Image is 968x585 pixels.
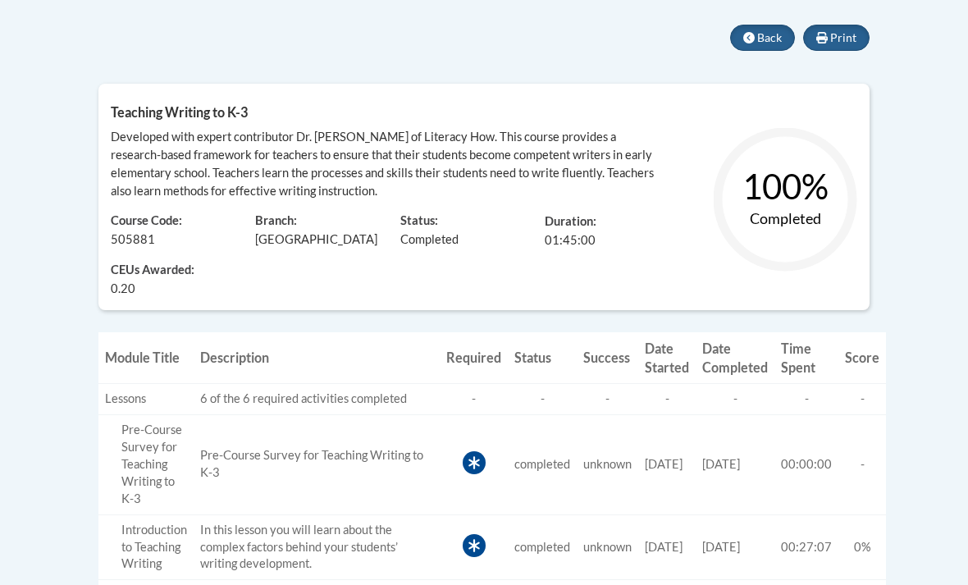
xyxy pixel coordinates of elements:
text: Completed [750,209,821,227]
td: - [577,383,638,414]
th: Success [577,332,638,384]
th: Score [838,332,886,384]
span: completed [514,540,570,554]
div: Lessons [105,391,187,408]
span: [DATE] [702,540,740,554]
div: 6 of the 6 required activities completed [200,391,433,408]
span: [DATE] [645,540,683,554]
span: Branch: [255,213,297,227]
span: Completed [400,232,459,246]
span: 505881 [111,232,155,246]
span: Developed with expert contributor Dr. [PERSON_NAME] of Literacy How. This course provides a resea... [111,130,654,198]
td: - [638,383,696,414]
td: Pre-Course Survey for Teaching Writing to K-3 [194,414,440,514]
span: 0.20 [111,280,135,298]
th: Time Spent [774,332,838,384]
td: - [774,383,838,414]
span: completed [514,457,570,471]
span: Back [757,30,782,44]
span: 00:27:07 [781,540,832,554]
text: 100% [742,166,829,207]
span: 00:00:00 [781,457,832,471]
span: Print [830,30,856,44]
div: In this lesson you will learn about the complex factors behind your students&rsquo; writing devel... [105,522,187,574]
th: Required [440,332,508,384]
td: - [508,383,577,414]
span: [GEOGRAPHIC_DATA] [255,232,377,246]
span: Course Code: [111,213,182,227]
span: CEUs Awarded: [111,262,231,280]
button: Back [730,25,795,51]
span: unknown [583,540,632,554]
th: Module Title [98,332,194,384]
span: [DATE] [702,457,740,471]
td: In this lesson you will learn about the complex factors behind your students’ writing development. [194,514,440,580]
td: - [696,383,774,414]
span: Duration: [545,214,596,228]
span: Status: [400,213,438,227]
span: [DATE] [645,457,683,471]
span: - [861,457,865,471]
span: unknown [583,457,632,471]
td: - [440,383,508,414]
span: - [861,391,865,405]
th: Status [508,332,577,384]
th: Date Started [638,332,696,384]
div: Pre-Course Survey for Teaching Writing to K-3 [105,422,187,508]
button: Print [803,25,870,51]
th: Description [194,332,440,384]
span: 0% [854,540,871,554]
th: Date Completed [696,332,774,384]
span: Teaching Writing to K-3 [111,104,248,120]
span: 01:45:00 [545,233,596,247]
